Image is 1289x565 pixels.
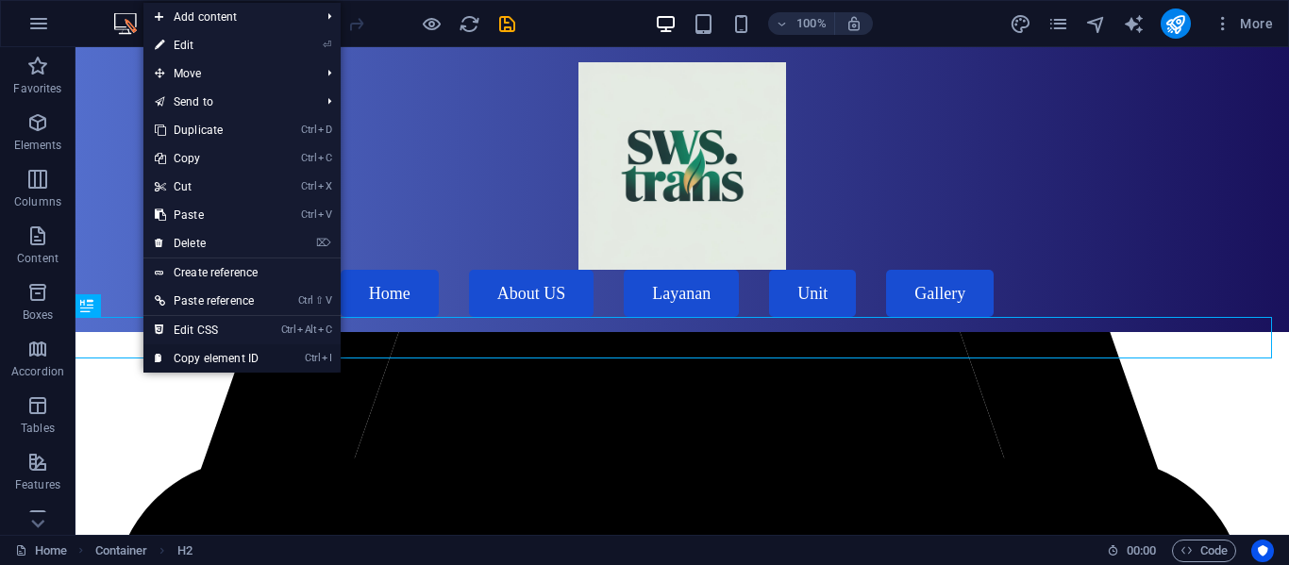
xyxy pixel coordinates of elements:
[143,316,270,344] a: CtrlAltCEdit CSS
[298,294,313,307] i: Ctrl
[496,13,518,35] i: Save (Ctrl+S)
[323,39,331,51] i: ⏎
[495,12,518,35] button: save
[143,31,270,59] a: ⏎Edit
[318,124,331,136] i: D
[14,194,61,209] p: Columns
[1180,540,1228,562] span: Code
[1085,13,1107,35] i: Navigator
[318,324,331,336] i: C
[301,180,316,192] i: Ctrl
[15,540,67,562] a: Click to cancel selection. Double-click to open Pages
[11,364,64,379] p: Accordion
[95,540,193,562] nav: breadcrumb
[1010,13,1031,35] i: Design (Ctrl+Alt+Y)
[301,208,316,221] i: Ctrl
[15,477,60,492] p: Features
[1161,8,1191,39] button: publish
[143,116,270,144] a: CtrlDDuplicate
[1164,13,1186,35] i: Publish
[143,88,312,116] a: Send to
[305,352,320,364] i: Ctrl
[318,152,331,164] i: C
[143,173,270,201] a: CtrlXCut
[326,294,331,307] i: V
[143,201,270,229] a: CtrlVPaste
[177,540,193,562] span: Click to select. Double-click to edit
[318,180,331,192] i: X
[1085,12,1108,35] button: navigator
[458,12,480,35] button: reload
[318,208,331,221] i: V
[301,152,316,164] i: Ctrl
[1107,540,1157,562] h6: Session time
[315,294,324,307] i: ⇧
[17,251,59,266] p: Content
[301,124,316,136] i: Ctrl
[95,540,148,562] span: Click to select. Double-click to edit
[1140,543,1143,557] span: :
[14,138,62,153] p: Elements
[316,237,331,249] i: ⌦
[1127,540,1156,562] span: 00 00
[23,307,54,323] p: Boxes
[1172,540,1236,562] button: Code
[1206,8,1281,39] button: More
[13,81,61,96] p: Favorites
[420,12,443,35] button: Click here to leave preview mode and continue editing
[109,12,250,35] img: Editor Logo
[1214,14,1273,33] span: More
[1123,13,1145,35] i: AI Writer
[768,12,835,35] button: 100%
[1047,13,1069,35] i: Pages (Ctrl+Alt+S)
[1251,540,1274,562] button: Usercentrics
[143,287,270,315] a: Ctrl⇧VPaste reference
[845,15,862,32] i: On resize automatically adjust zoom level to fit chosen device.
[459,13,480,35] i: Reload page
[143,3,312,31] span: Add content
[143,144,270,173] a: CtrlCCopy
[143,59,312,88] span: Move
[322,352,331,364] i: I
[1123,12,1146,35] button: text_generator
[1047,12,1070,35] button: pages
[21,421,55,436] p: Tables
[143,344,270,373] a: CtrlICopy element ID
[297,324,316,336] i: Alt
[1010,12,1032,35] button: design
[143,229,270,258] a: ⌦Delete
[143,258,341,287] a: Create reference
[796,12,827,35] h6: 100%
[281,324,296,336] i: Ctrl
